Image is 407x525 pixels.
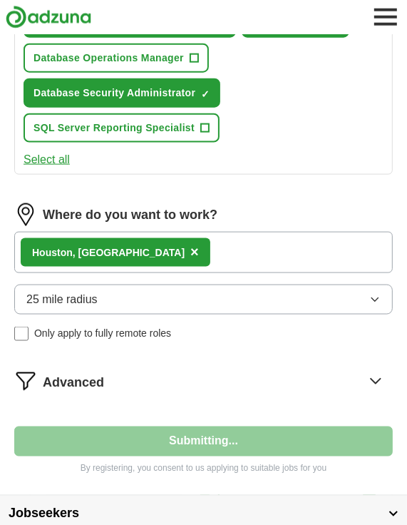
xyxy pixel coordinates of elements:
div: ton, [GEOGRAPHIC_DATA] [32,245,185,260]
button: Toggle main navigation menu [370,1,401,33]
span: Only apply to fully remote roles [34,326,171,341]
button: SQL Server Reporting Specialist [24,113,220,143]
img: toggle icon [388,511,398,517]
span: Advanced [43,373,104,392]
span: Database Security Administrator [34,86,195,101]
span: 25 mile radius [26,291,98,308]
input: Only apply to fully remote roles [14,327,29,341]
label: Where do you want to work? [43,205,217,225]
button: Database Security Administrator✓ [24,78,220,108]
img: filter [14,369,37,392]
button: Submitting... [14,427,393,457]
span: ✓ [201,88,210,100]
p: By registering, you consent to us applying to suitable jobs for you [14,462,393,475]
img: Adzuna logo [6,6,91,29]
button: Database Operations Manager [24,44,209,73]
span: Jobseekers [9,504,79,524]
button: × [190,242,199,263]
span: SQL Server Reporting Specialist [34,121,195,136]
button: 25 mile radius [14,285,393,315]
span: Database Operations Manager [34,51,184,66]
span: × [190,244,199,260]
img: location.png [14,203,37,226]
button: Select all [24,151,70,168]
strong: Hous [32,247,57,258]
